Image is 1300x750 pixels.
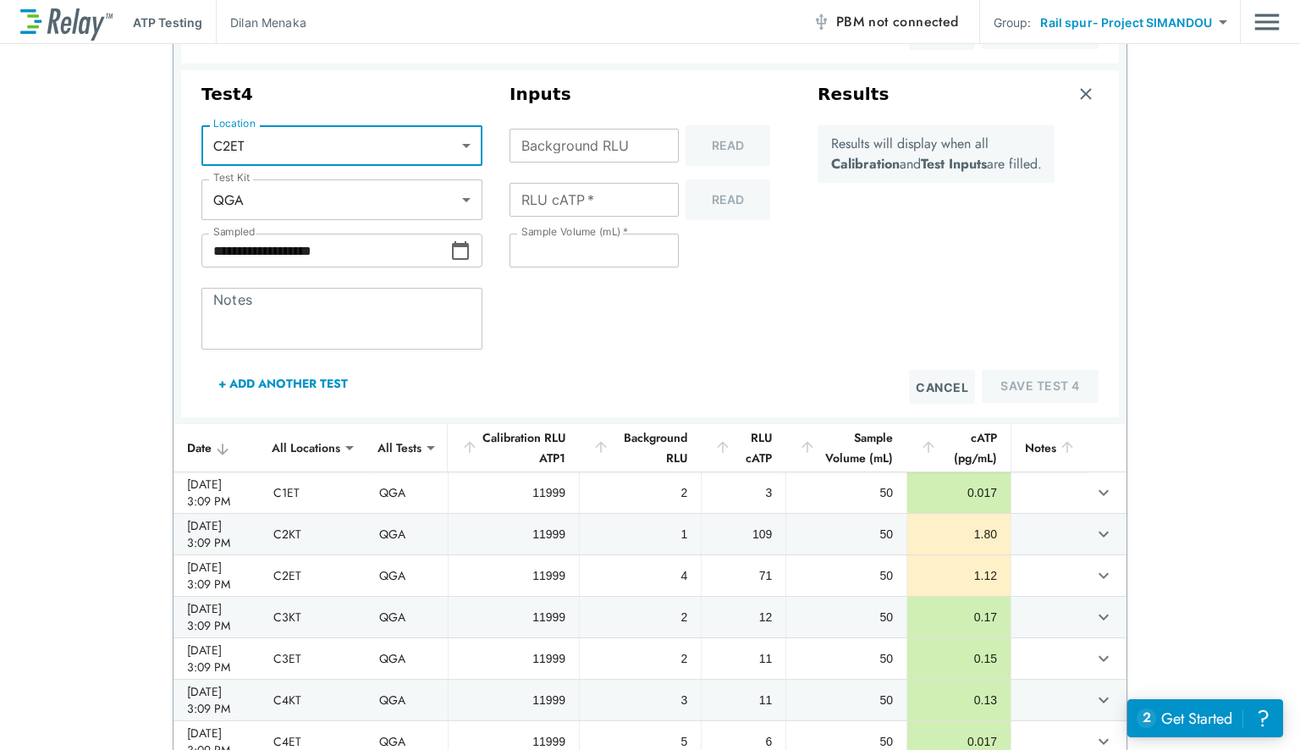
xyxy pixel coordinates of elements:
div: 4 [593,567,687,584]
div: [DATE] 3:09 PM [187,517,246,551]
div: 11999 [462,484,565,501]
div: 109 [715,526,772,543]
button: expand row [1089,603,1118,631]
button: expand row [1089,561,1118,590]
button: expand row [1089,686,1118,714]
td: QGA [366,680,448,720]
div: 11999 [462,650,565,667]
div: [DATE] 3:09 PM [187,476,246,510]
td: QGA [366,514,448,554]
p: ATP Testing [133,14,202,31]
label: Sample Volume (mL) [521,226,628,238]
div: 3 [715,484,772,501]
button: Main menu [1254,6,1280,38]
div: 50 [800,484,893,501]
div: 50 [800,567,893,584]
div: Sample Volume (mL) [799,427,893,468]
div: QGA [201,183,482,217]
div: 11999 [462,692,565,709]
div: 2 [593,484,687,501]
label: Location [213,118,256,130]
img: LuminUltra Relay [20,4,113,41]
button: + Add Another Test [201,363,365,404]
p: Results will display when all and are filled. [831,134,1042,174]
label: Test Kit [213,172,251,184]
div: RLU cATP [714,427,772,468]
label: Sampled [213,226,256,238]
td: QGA [366,555,448,596]
div: 5 [593,733,687,750]
td: C1ET [260,472,366,513]
button: PBM not connected [806,5,966,39]
b: Test Inputs [921,154,987,174]
div: 50 [800,650,893,667]
div: 1.12 [921,567,997,584]
div: 11999 [462,733,565,750]
div: All Locations [260,431,352,465]
td: C2ET [260,555,366,596]
div: 0.15 [921,650,997,667]
div: 0.017 [921,484,997,501]
div: 11 [715,692,772,709]
td: QGA [366,472,448,513]
button: expand row [1089,644,1118,673]
div: cATP (pg/mL) [920,427,997,468]
h3: Test 4 [201,84,482,105]
span: PBM [836,10,959,34]
button: Cancel [909,370,975,404]
div: 50 [800,609,893,626]
div: 50 [800,692,893,709]
div: 2 [593,609,687,626]
button: expand row [1089,520,1118,549]
div: 50 [800,733,893,750]
div: 0.17 [921,609,997,626]
p: Dilan Menaka [230,14,306,31]
img: Drawer Icon [1254,6,1280,38]
input: Choose date, selected date is Sep 17, 2025 [201,234,450,267]
span: not connected [868,12,958,31]
td: C3ET [260,638,366,679]
td: QGA [366,638,448,679]
div: 50 [800,526,893,543]
button: expand row [1089,478,1118,507]
div: 12 [715,609,772,626]
img: Remove [1077,85,1094,102]
b: Calibration [831,154,900,174]
td: C4KT [260,680,366,720]
td: C2KT [260,514,366,554]
div: 6 [715,733,772,750]
div: 11999 [462,567,565,584]
td: C3KT [260,597,366,637]
h3: Inputs [510,84,790,105]
th: Date [174,424,260,472]
div: All Tests [366,431,433,465]
div: 0.13 [921,692,997,709]
div: [DATE] 3:09 PM [187,683,246,717]
h3: Results [818,84,890,105]
div: 1.80 [921,526,997,543]
div: Background RLU [592,427,687,468]
div: [DATE] 3:09 PM [187,600,246,634]
div: 11999 [462,609,565,626]
div: [DATE] 3:09 PM [187,559,246,593]
img: Offline Icon [812,14,829,30]
div: 11 [715,650,772,667]
iframe: Resource center [1127,699,1283,737]
div: C2ET [201,129,482,163]
div: 3 [593,692,687,709]
td: QGA [366,597,448,637]
div: 11999 [462,526,565,543]
div: 1 [593,526,687,543]
div: 2 [593,650,687,667]
p: Group: [994,14,1032,31]
div: 71 [715,567,772,584]
div: Notes [1025,438,1076,458]
div: 0.017 [921,733,997,750]
div: [DATE] 3:09 PM [187,642,246,676]
div: Calibration RLU ATP1 [461,427,565,468]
